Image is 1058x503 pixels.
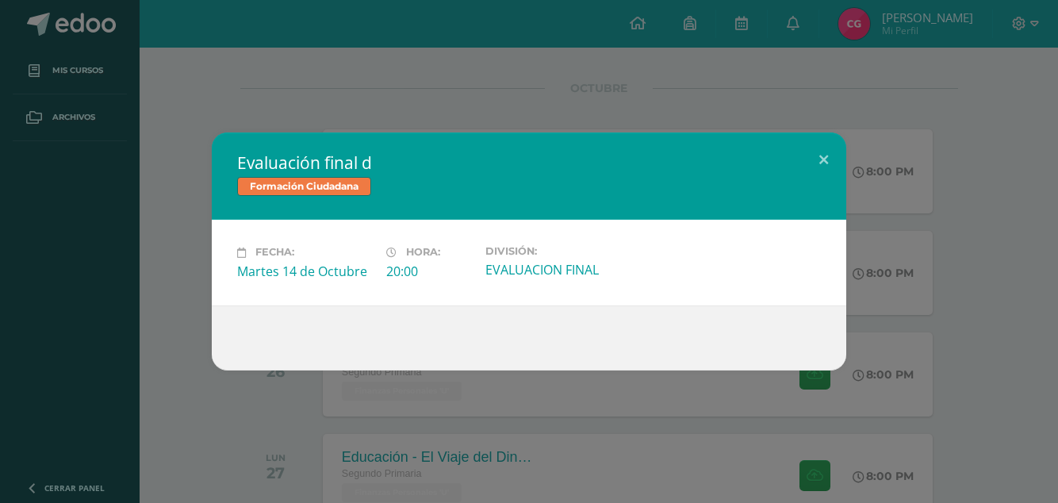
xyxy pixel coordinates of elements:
[237,152,821,174] h2: Evaluación final d
[255,247,294,259] span: Fecha:
[485,245,622,257] label: División:
[237,177,371,196] span: Formación Ciudadana
[801,132,846,186] button: Close (Esc)
[485,261,622,278] div: EVALUACION FINAL
[406,247,440,259] span: Hora:
[386,263,473,280] div: 20:00
[237,263,374,280] div: Martes 14 de Octubre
